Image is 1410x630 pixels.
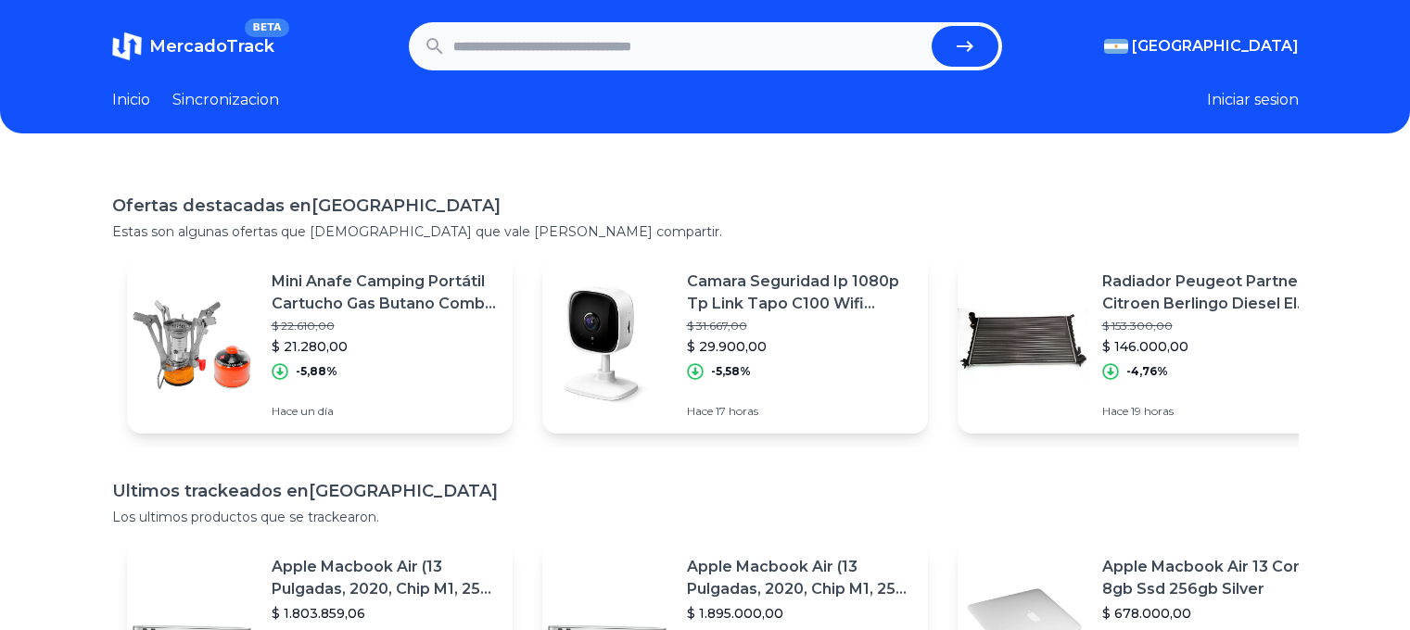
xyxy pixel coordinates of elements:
[687,319,913,334] p: $ 31.667,00
[1102,604,1328,623] p: $ 678.000,00
[958,280,1087,409] img: Featured image
[272,337,498,356] p: $ 21.280,00
[112,89,150,111] a: Inicio
[1102,319,1328,334] p: $ 153.300,00
[1102,337,1328,356] p: $ 146.000,00
[149,36,274,57] span: MercadoTrack
[1102,271,1328,315] p: Radiador Peugeot Partner Citroen Berlingo Diesel El Mejor!!
[112,31,274,61] a: MercadoTrackBETA
[711,364,751,379] p: -5,58%
[245,19,288,37] span: BETA
[687,556,913,600] p: Apple Macbook Air (13 Pulgadas, 2020, Chip M1, 256 Gb De Ssd, 8 Gb De Ram) - Plata
[112,193,1299,219] h1: Ofertas destacadas en [GEOGRAPHIC_DATA]
[272,271,498,315] p: Mini Anafe Camping Portátil Cartucho Gas Butano Combo Pesca
[127,280,257,409] img: Featured image
[687,337,913,356] p: $ 29.900,00
[112,31,142,61] img: MercadoTrack
[272,404,498,419] p: Hace un día
[272,319,498,334] p: $ 22.610,00
[687,604,913,623] p: $ 1.895.000,00
[958,256,1343,434] a: Featured imageRadiador Peugeot Partner Citroen Berlingo Diesel El Mejor!!$ 153.300,00$ 146.000,00...
[1104,39,1128,54] img: Argentina
[542,256,928,434] a: Featured imageCamara Seguridad Ip 1080p Tp Link Tapo C100 Wifi Movimiento$ 31.667,00$ 29.900,00-5...
[272,604,498,623] p: $ 1.803.859,06
[542,280,672,409] img: Featured image
[112,222,1299,241] p: Estas son algunas ofertas que [DEMOGRAPHIC_DATA] que vale [PERSON_NAME] compartir.
[687,271,913,315] p: Camara Seguridad Ip 1080p Tp Link Tapo C100 Wifi Movimiento
[1132,35,1299,57] span: [GEOGRAPHIC_DATA]
[172,89,279,111] a: Sincronizacion
[1207,89,1299,111] button: Iniciar sesion
[112,478,1299,504] h1: Ultimos trackeados en [GEOGRAPHIC_DATA]
[127,256,513,434] a: Featured imageMini Anafe Camping Portátil Cartucho Gas Butano Combo Pesca$ 22.610,00$ 21.280,00-5...
[112,508,1299,526] p: Los ultimos productos que se trackearon.
[1102,556,1328,600] p: Apple Macbook Air 13 Core I5 8gb Ssd 256gb Silver
[1126,364,1168,379] p: -4,76%
[296,364,337,379] p: -5,88%
[1102,404,1328,419] p: Hace 19 horas
[272,556,498,600] p: Apple Macbook Air (13 Pulgadas, 2020, Chip M1, 256 Gb De Ssd, 8 Gb De Ram) - Plata
[687,404,913,419] p: Hace 17 horas
[1104,35,1299,57] button: [GEOGRAPHIC_DATA]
